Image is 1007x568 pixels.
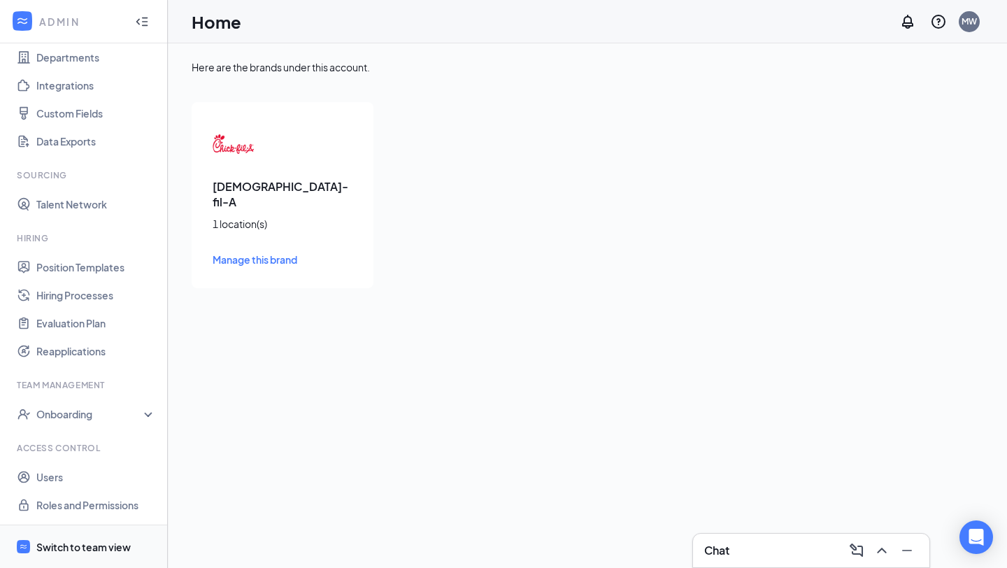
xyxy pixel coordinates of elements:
[192,60,983,74] div: Here are the brands under this account.
[899,542,915,559] svg: Minimize
[15,14,29,28] svg: WorkstreamLogo
[848,542,865,559] svg: ComposeMessage
[17,169,153,181] div: Sourcing
[896,539,918,562] button: Minimize
[959,520,993,554] div: Open Intercom Messenger
[36,190,156,218] a: Talent Network
[36,281,156,309] a: Hiring Processes
[704,543,729,558] h3: Chat
[845,539,868,562] button: ComposeMessage
[899,13,916,30] svg: Notifications
[36,71,156,99] a: Integrations
[213,252,352,267] a: Manage this brand
[135,15,149,29] svg: Collapse
[213,253,297,266] span: Manage this brand
[39,15,122,29] div: ADMIN
[962,15,977,27] div: MW
[36,99,156,127] a: Custom Fields
[36,407,144,421] div: Onboarding
[930,13,947,30] svg: QuestionInfo
[36,43,156,71] a: Departments
[36,309,156,337] a: Evaluation Plan
[213,123,255,165] img: Chick-fil-A logo
[19,542,28,551] svg: WorkstreamLogo
[36,491,156,519] a: Roles and Permissions
[36,127,156,155] a: Data Exports
[873,542,890,559] svg: ChevronUp
[36,540,131,554] div: Switch to team view
[17,407,31,421] svg: UserCheck
[36,253,156,281] a: Position Templates
[213,217,352,231] div: 1 location(s)
[213,179,352,210] h3: [DEMOGRAPHIC_DATA]-fil-A
[17,442,153,454] div: Access control
[192,10,241,34] h1: Home
[17,232,153,244] div: Hiring
[36,463,156,491] a: Users
[17,379,153,391] div: Team Management
[36,337,156,365] a: Reapplications
[871,539,893,562] button: ChevronUp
